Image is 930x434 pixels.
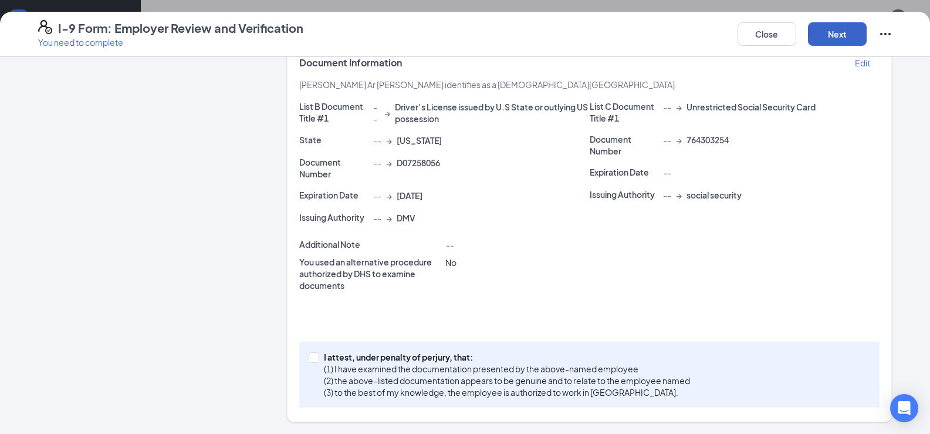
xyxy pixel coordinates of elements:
[324,386,690,398] p: (3) to the best of my knowledge, the employee is authorized to work in [GEOGRAPHIC_DATA].
[386,157,392,169] span: →
[373,212,381,224] span: --
[324,363,690,375] p: (1) I have examined the documentation presented by the above-named employee
[445,240,454,250] span: --
[299,156,368,180] p: Document Number
[676,189,682,201] span: →
[686,189,742,201] span: social security
[373,190,381,201] span: --
[808,22,867,46] button: Next
[397,212,415,224] span: DMV
[590,133,659,157] p: Document Number
[590,189,659,200] p: Issuing Authority
[386,212,392,224] span: →
[395,101,590,125] span: Driver’s License issued by U.S State or outlying US possession
[373,157,381,169] span: --
[590,166,659,178] p: Expiration Date
[384,107,390,119] span: →
[663,134,671,146] span: --
[299,134,368,146] p: State
[299,238,441,250] p: Additional Note
[878,27,892,41] svg: Ellipses
[445,257,456,268] span: No
[299,189,368,201] p: Expiration Date
[890,394,918,422] div: Open Intercom Messenger
[663,101,671,113] span: --
[676,134,682,146] span: →
[590,100,659,124] p: List C Document Title #1
[38,20,52,34] svg: FormI9EVerifyIcon
[663,167,671,178] span: --
[373,101,380,125] span: --
[738,22,796,46] button: Close
[663,189,671,201] span: --
[676,101,682,113] span: →
[855,57,870,69] p: Edit
[324,375,690,386] p: (2) the above-listed documentation appears to be genuine and to relate to the employee named
[373,134,381,146] span: --
[299,57,402,69] span: Document Information
[324,351,690,363] p: I attest, under penalty of perjury, that:
[38,36,303,48] p: You need to complete
[386,134,392,146] span: →
[686,101,816,113] span: Unrestricted Social Security Card
[299,256,441,291] p: You used an alternative procedure authorized by DHS to examine documents
[397,157,440,169] span: D07258056
[397,134,442,146] span: [US_STATE]
[58,20,303,36] h4: I-9 Form: Employer Review and Verification
[386,190,392,201] span: →
[299,211,368,223] p: Issuing Authority
[299,79,675,90] span: [PERSON_NAME] Ar [PERSON_NAME] identifies as a [DEMOGRAPHIC_DATA][GEOGRAPHIC_DATA]
[397,190,422,201] span: [DATE]
[686,134,729,146] span: 764303254
[299,100,368,124] p: List B Document Title #1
